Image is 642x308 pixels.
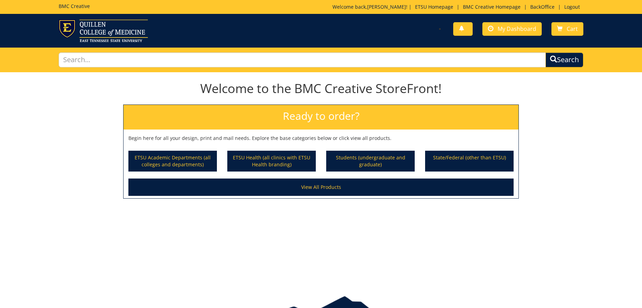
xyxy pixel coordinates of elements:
[482,22,542,36] a: My Dashboard
[459,3,524,10] a: BMC Creative Homepage
[128,178,514,196] a: View All Products
[426,151,513,171] a: State/Federal (other than ETSU)
[129,151,216,171] a: ETSU Academic Departments (all colleges and departments)
[228,151,315,171] a: ETSU Health (all clinics with ETSU Health branding)
[128,135,514,142] p: Begin here for all your design, print and mail needs. Explore the base categories below or click ...
[367,3,406,10] a: [PERSON_NAME]
[561,3,583,10] a: Logout
[124,105,518,130] h2: Ready to order?
[332,3,583,10] p: Welcome back, ! | | | |
[412,3,457,10] a: ETSU Homepage
[59,19,148,42] img: ETSU logo
[59,3,90,9] h5: BMC Creative
[551,22,583,36] a: Cart
[546,52,583,67] button: Search
[567,25,578,33] span: Cart
[59,52,546,67] input: Search...
[527,3,558,10] a: BackOffice
[123,82,519,95] h1: Welcome to the BMC Creative StoreFront!
[327,151,414,171] a: Students (undergraduate and graduate)
[498,25,536,33] span: My Dashboard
